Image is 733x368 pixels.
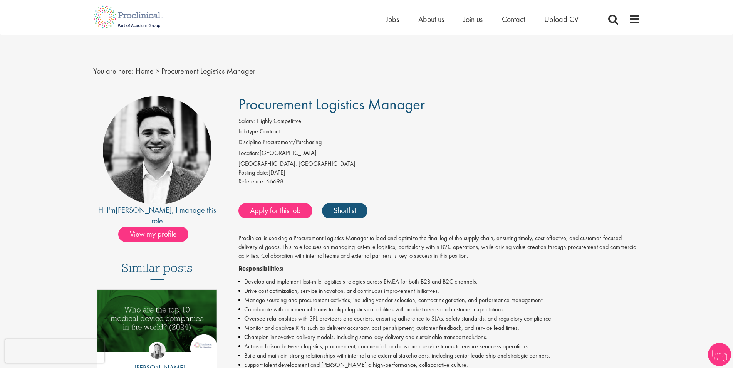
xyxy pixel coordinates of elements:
[238,94,425,114] span: Procurement Logistics Manager
[238,168,640,177] div: [DATE]
[238,168,268,176] span: Posting date:
[708,343,731,366] img: Chatbot
[238,264,284,272] strong: Responsibilities:
[5,339,104,363] iframe: reCAPTCHA
[238,138,640,149] li: Procurement/Purchasing
[544,14,579,24] a: Upload CV
[156,66,159,76] span: >
[93,66,134,76] span: You are here:
[238,160,640,168] div: [GEOGRAPHIC_DATA], [GEOGRAPHIC_DATA]
[238,323,640,333] li: Monitor and analyze KPIs such as delivery accuracy, cost per shipment, customer feedback, and ser...
[418,14,444,24] a: About us
[238,351,640,360] li: Build and maintain strong relationships with internal and external stakeholders, including senior...
[238,177,265,186] label: Reference:
[238,127,640,138] li: Contract
[238,342,640,351] li: Act as a liaison between logistics, procurement, commercial, and customer service teams to ensure...
[238,117,255,126] label: Salary:
[93,205,221,227] div: Hi I'm , I manage this role
[122,261,193,280] h3: Similar posts
[118,227,188,242] span: View my profile
[238,138,263,147] label: Discipline:
[97,290,217,358] a: Link to a post
[238,203,312,218] a: Apply for this job
[238,127,260,136] label: Job type:
[238,286,640,296] li: Drive cost optimization, service innovation, and continuous improvement initiatives.
[386,14,399,24] a: Jobs
[116,205,172,215] a: [PERSON_NAME]
[103,96,211,205] img: imeage of recruiter Edward Little
[238,314,640,323] li: Oversee relationships with 3PL providers and couriers, ensuring adherence to SLAs, safety standar...
[149,342,166,359] img: Hannah Burke
[238,277,640,286] li: Develop and implement last-mile logistics strategies across EMEA for both B2B and B2C channels.
[463,14,483,24] a: Join us
[266,177,283,185] span: 66698
[118,228,196,238] a: View my profile
[257,117,301,125] span: Highly Competitive
[238,149,640,160] li: [GEOGRAPHIC_DATA]
[238,333,640,342] li: Champion innovative delivery models, including same-day delivery and sustainable transport soluti...
[238,149,260,158] label: Location:
[136,66,154,76] a: breadcrumb link
[238,234,640,260] p: Proclinical is seeking a Procurement Logistics Manager to lead and optimize the final leg of the ...
[161,66,255,76] span: Procurement Logistics Manager
[322,203,367,218] a: Shortlist
[502,14,525,24] a: Contact
[97,290,217,352] img: Top 10 Medical Device Companies 2024
[238,305,640,314] li: Collaborate with commercial teams to align logistics capabilities with market needs and customer ...
[238,296,640,305] li: Manage sourcing and procurement activities, including vendor selection, contract negotiation, and...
